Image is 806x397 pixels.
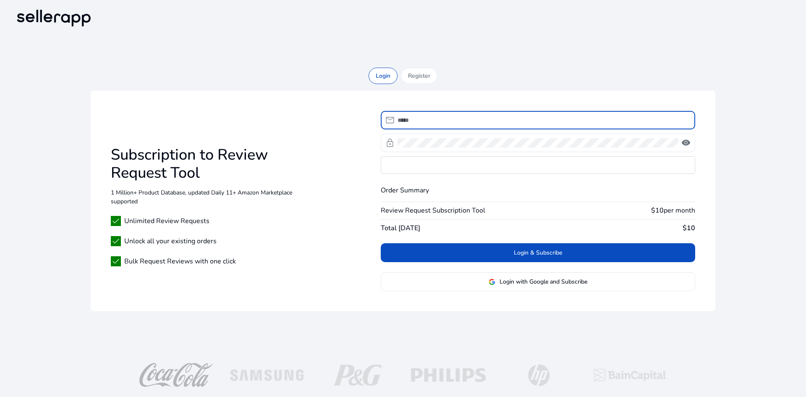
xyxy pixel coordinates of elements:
img: Samsung-logo-white.png [227,363,307,387]
span: Review Request Subscription Tool [381,205,485,216]
b: $10 [683,223,695,233]
img: hp-logo-white.png [499,363,579,387]
p: 1 Million+ Product Database, updated Daily 11+ Amazon Marketplace supported [111,188,320,206]
span: visibility [681,138,691,148]
img: baincapitalTopLogo.png [589,363,670,387]
span: Bulk Request Reviews with one click [124,256,236,266]
span: Login with Google and Subscribe [500,277,587,286]
span: check [111,236,121,246]
span: mail [385,115,395,125]
span: Unlock all your existing orders [124,236,217,246]
img: google-logo.svg [489,279,495,285]
img: sellerapp-logo [13,7,94,29]
span: Login & Subscribe [514,248,562,257]
p: Login [376,71,390,80]
img: p-g-logo-white.png [317,363,398,387]
h4: Order Summary [381,187,695,195]
h1: Subscription to Review Request Tool [111,146,320,182]
img: coca-cola-logo.png [136,363,217,387]
span: check [111,256,121,266]
span: Total [DATE] [381,223,420,233]
span: lock [385,138,395,148]
button: Login & Subscribe [381,243,695,262]
b: $10 [651,206,664,215]
iframe: Secure payment input frame [381,157,695,174]
button: Login with Google and Subscribe [381,272,695,291]
p: Register [408,71,430,80]
span: per month [664,206,695,215]
img: philips-logo-white.png [408,363,489,387]
span: Unlimited Review Requests [124,216,209,226]
span: check [111,216,121,226]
